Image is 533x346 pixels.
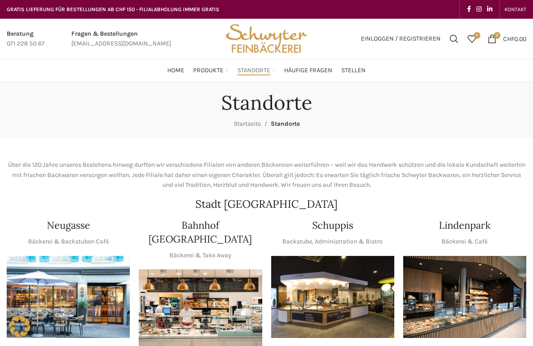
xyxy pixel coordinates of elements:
[167,66,184,75] span: Home
[7,256,130,338] div: 1 / 1
[271,256,394,338] img: 150130-Schwyter-013
[356,30,445,48] a: Einloggen / Registrieren
[484,3,495,16] a: Linkedin social link
[234,120,261,128] a: Startseite
[403,256,526,338] img: 017-e1571925257345
[445,30,463,48] a: Suchen
[237,62,275,79] a: Standorte
[7,6,219,12] span: GRATIS LIEFERUNG FÜR BESTELLUNGEN AB CHF 150 - FILIALABHOLUNG IMMER GRATIS
[71,29,171,49] a: Infobox link
[7,29,45,49] a: Infobox link
[341,62,366,79] a: Stellen
[463,30,481,48] div: Meine Wunschliste
[169,251,231,260] p: Bäckerei & Take Away
[7,256,130,338] img: Neugasse
[221,91,312,115] h1: Standorte
[474,32,480,39] span: 0
[139,218,262,246] h4: Bahnhof [GEOGRAPHIC_DATA]
[223,19,310,59] img: Bäckerei Schwyter
[7,199,526,210] h2: Stadt [GEOGRAPHIC_DATA]
[361,36,441,42] span: Einloggen / Registrieren
[237,66,270,75] span: Standorte
[474,3,484,16] a: Instagram social link
[284,66,332,75] span: Häufige Fragen
[193,62,228,79] a: Produkte
[483,30,531,48] a: 0 CHF0.00
[2,62,531,79] div: Main navigation
[28,237,109,247] p: Bäckerei & Backstuben Café
[463,30,481,48] a: 0
[167,62,184,79] a: Home
[503,35,526,42] bdi: 0.00
[439,218,491,232] h4: Lindenpark
[504,0,526,18] a: KONTAKT
[271,256,394,338] div: 1 / 1
[193,66,223,75] span: Produkte
[464,3,474,16] a: Facebook social link
[223,34,310,42] a: Site logo
[312,218,353,232] h4: Schuppis
[442,237,488,247] p: Bäckerei & Café
[341,66,366,75] span: Stellen
[403,256,526,338] div: 1 / 1
[282,237,383,247] p: Backstube, Administration & Bistro
[504,6,526,12] span: KONTAKT
[7,160,526,190] p: Über die 120 Jahre unseres Bestehens hinweg durften wir verschiedene Filialen von anderen Bäckere...
[284,62,332,79] a: Häufige Fragen
[494,32,500,39] span: 0
[271,120,300,128] span: Standorte
[500,0,531,18] div: Secondary navigation
[47,218,90,232] h4: Neugasse
[503,35,514,42] span: CHF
